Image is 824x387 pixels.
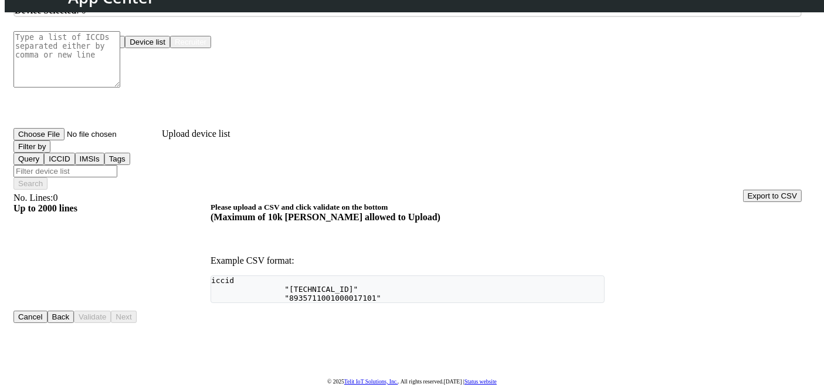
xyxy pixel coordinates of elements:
[211,255,605,266] p: Example CSV format:
[13,177,48,190] button: Search
[53,193,58,203] span: 0
[13,203,802,214] div: Up to 2000 lines
[48,311,74,323] button: Back
[13,378,811,385] p: © 2025 . All rights reserved.[DATE] |
[13,140,50,153] button: Filter by
[13,153,802,165] div: Filter by
[13,193,802,203] div: No. Lines:
[13,153,44,165] button: Query
[344,378,398,385] a: Telit IoT Solutions, Inc.
[104,153,130,165] button: Tags
[13,165,117,177] input: Filter device list
[111,311,136,323] button: Next
[743,190,802,202] button: Export to CSV
[75,153,104,165] button: IMSIs
[13,311,48,323] button: Cancel
[162,129,230,139] label: Upload device list
[211,275,605,303] pre: iccid "[TECHNICAL_ID]" "8935711001000017101"
[74,311,111,323] button: Validate
[211,212,440,222] span: (Maximum of 10k [PERSON_NAME] allowed to Upload)
[44,153,74,165] button: ICCID
[464,378,497,385] a: Status website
